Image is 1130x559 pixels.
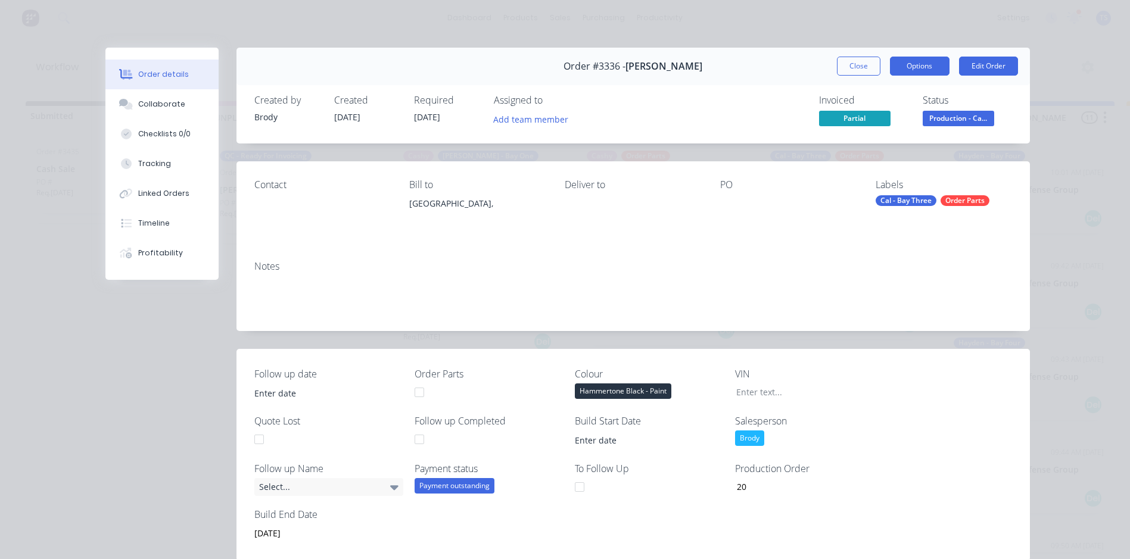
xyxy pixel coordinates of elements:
button: Edit Order [959,57,1018,76]
span: Partial [819,111,891,126]
label: Quote Lost [254,414,403,428]
label: Colour [575,367,724,381]
label: To Follow Up [575,461,724,476]
button: Add team member [494,111,575,127]
div: Required [414,95,480,106]
div: Invoiced [819,95,908,106]
label: VIN [735,367,884,381]
span: [DATE] [414,111,440,123]
button: Linked Orders [105,179,219,208]
div: Bill to [409,179,546,191]
div: Order details [138,69,189,80]
label: Follow up Completed [415,414,564,428]
input: Enter date [246,384,394,402]
label: Follow up Name [254,461,403,476]
button: Options [890,57,950,76]
div: Brody [735,430,764,446]
label: Production Order [735,461,884,476]
div: Select... [254,478,403,496]
button: Tracking [105,149,219,179]
button: Add team member [487,111,574,127]
div: Tracking [138,158,171,169]
label: Build Start Date [575,414,724,428]
div: Deliver to [565,179,701,191]
input: Enter date [566,431,715,449]
div: Created by [254,95,320,106]
div: Brody [254,111,320,123]
div: Created [334,95,400,106]
button: Order details [105,60,219,89]
div: Cal - Bay Three [876,195,936,206]
button: Close [837,57,880,76]
div: Labels [876,179,1012,191]
span: [DATE] [334,111,360,123]
input: Enter number... [727,478,884,496]
div: Profitability [138,248,183,258]
button: Profitability [105,238,219,268]
button: Production - Ca... [923,111,994,129]
div: Assigned to [494,95,613,106]
div: Contact [254,179,391,191]
div: Checklists 0/0 [138,129,191,139]
button: Collaborate [105,89,219,119]
label: Order Parts [415,367,564,381]
span: Production - Ca... [923,111,994,126]
div: Timeline [138,218,170,229]
div: Payment outstanding [415,478,494,494]
div: Linked Orders [138,188,189,199]
div: [GEOGRAPHIC_DATA], [409,195,546,212]
input: Enter date [246,524,394,542]
label: Payment status [415,461,564,476]
span: [PERSON_NAME] [625,61,702,72]
span: Order #3336 - [564,61,625,72]
div: PO [720,179,857,191]
label: Build End Date [254,507,403,521]
div: Hammertone Black - Paint [575,383,671,399]
div: [GEOGRAPHIC_DATA], [409,195,546,233]
label: Salesperson [735,414,884,428]
div: Status [923,95,1012,106]
div: Collaborate [138,99,185,110]
div: Notes [254,261,1012,272]
button: Checklists 0/0 [105,119,219,149]
label: Follow up date [254,367,403,381]
div: Order Parts [941,195,989,206]
button: Timeline [105,208,219,238]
